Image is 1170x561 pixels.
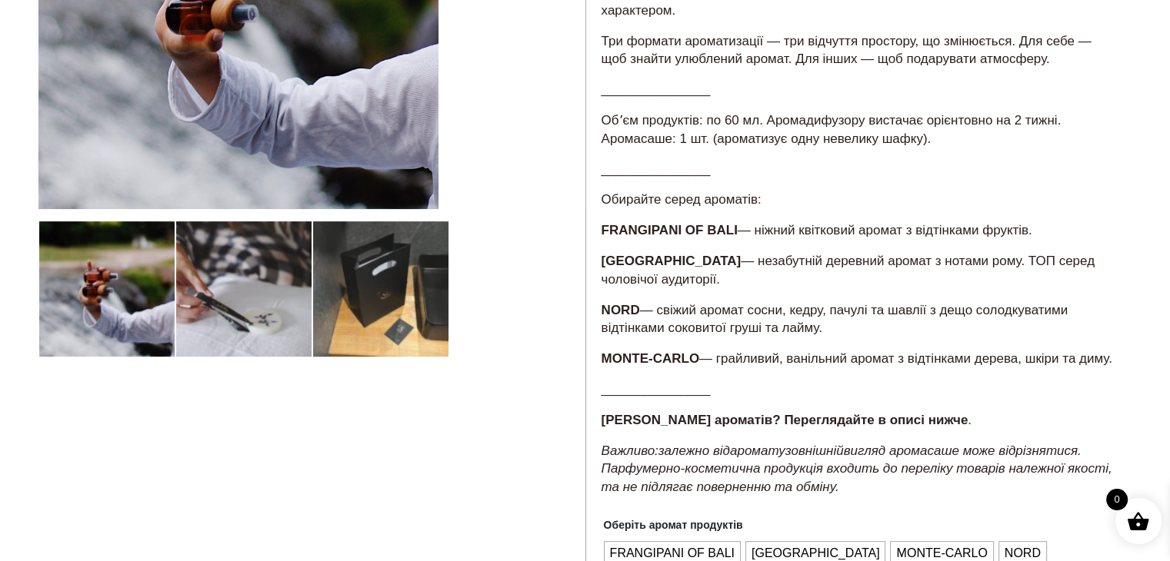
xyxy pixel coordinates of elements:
span: 0 [1106,489,1128,510]
p: Обʼєм продуктів: по 60 мл. Аромадифузору вистачає орієнтовно на 2 тижні. Аромасаше: 1 шт. (аромат... [602,111,1117,148]
p: — свіжий аромат сосни, кедру, пачулі та шавлії з дещо солодкуватими відтінками соковитої груші та... [602,301,1117,338]
em: аромату [730,443,785,458]
strong: FRANGIPANI OF BALI [602,223,738,237]
strong: MONTE-CARLO [602,351,699,366]
p: Три формати ароматизації — три відчуття простору, що змінюється. Для себе — щоб знайти улюблений ... [602,32,1117,69]
p: — ніжний квітковий аромат з відтінками фруктів. [602,221,1117,240]
em: вигляд аромасаше може відрізнятися. Парфумерно-косметична продукція входить до переліку товарів н... [602,443,1112,495]
em: від [713,443,730,458]
p: . [602,411,1117,430]
p: _______________ [602,81,1117,99]
p: _______________ [602,161,1117,179]
strong: [GEOGRAPHIC_DATA] [602,254,742,268]
p: Обирайте серед ароматів: [602,191,1117,209]
p: — незабутній деревний аромат з нотами рому. ТОП серед чоловічої аудиторії. [602,252,1117,289]
strong: NORD [602,303,640,317]
label: Оберіть аромат продуктів [604,513,743,537]
em: зовнішній [785,443,844,458]
p: _______________ [602,380,1117,399]
p: — грайливий, ванільний аромат з відтінками дерева, шкіри та диму. [602,350,1117,368]
strong: [PERSON_NAME] ароматів? Переглядайте в описі нижче [602,413,968,427]
em: Важливо: [602,443,658,458]
em: залежно [658,443,709,458]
